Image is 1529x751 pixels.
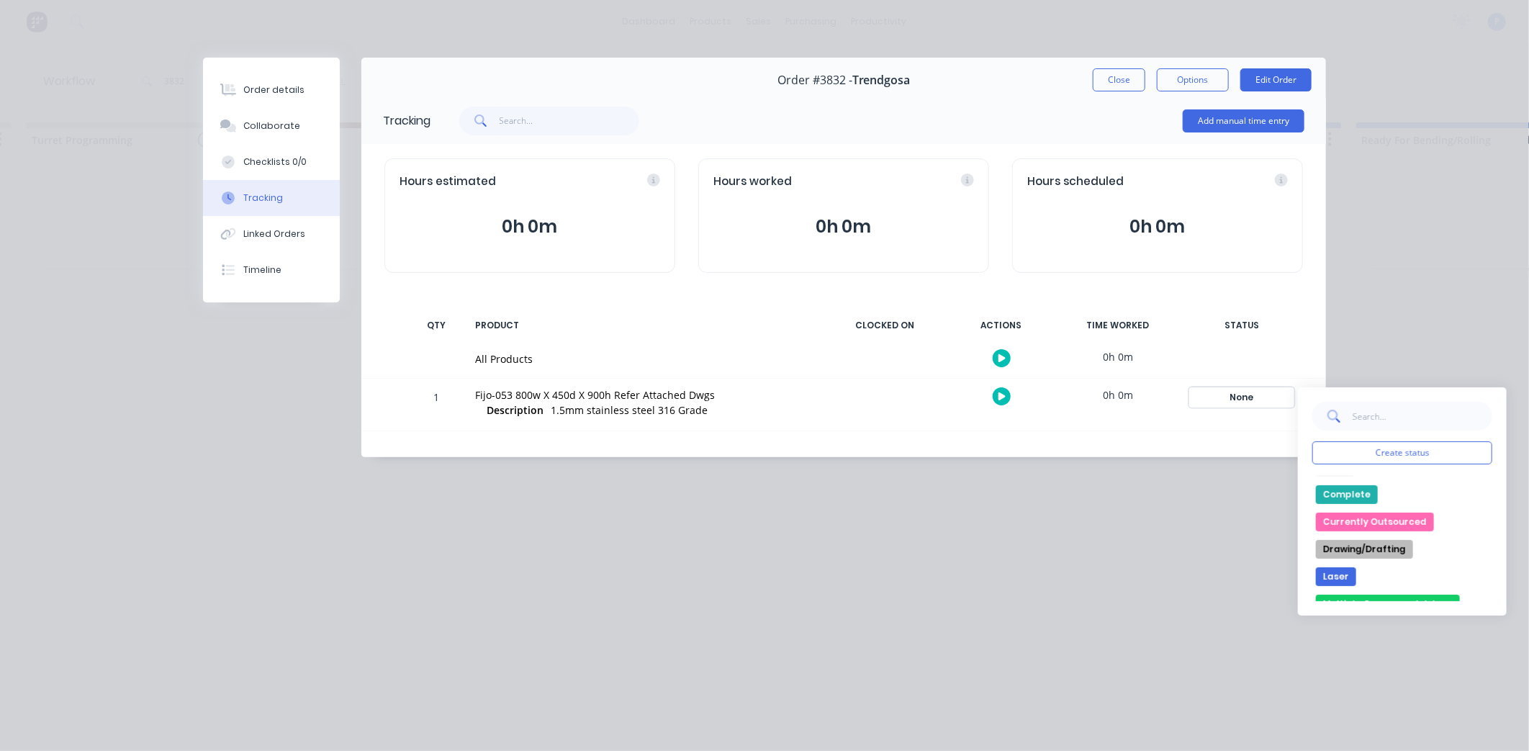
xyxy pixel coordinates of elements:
div: 0h 0m [1064,341,1172,373]
span: Hours estimated [400,174,496,190]
div: STATUS [1181,310,1303,341]
div: Checklists 0/0 [243,156,307,168]
button: None [1189,387,1294,408]
button: Close [1093,68,1145,91]
span: Order #3832 - [777,73,852,87]
button: Currently Outsourced [1316,513,1434,531]
button: Laser [1316,567,1356,586]
div: Tracking [243,192,283,204]
div: None [1190,388,1294,407]
div: All Products [475,351,813,366]
button: Timeline [203,252,340,288]
button: None [1316,458,1354,477]
button: 0h 0m [713,213,974,240]
button: Collaborate [203,108,340,144]
div: 0h 0m [1064,379,1172,411]
button: Edit Order [1240,68,1312,91]
button: Complete [1316,485,1378,504]
div: Tracking [383,112,430,130]
div: CLOCKED ON [831,310,939,341]
button: Tracking [203,180,340,216]
div: Fijo-053 800w X 450d X 900h Refer Attached Dwgs [475,387,813,403]
div: PRODUCT [466,310,822,341]
input: Search... [1352,402,1492,431]
button: Order details [203,72,340,108]
div: Collaborate [243,120,300,132]
div: Linked Orders [243,228,305,240]
button: Linked Orders [203,216,340,252]
button: Add manual time entry [1183,109,1304,132]
input: Search... [500,107,640,135]
button: Multiple Component Jobs In Production [1316,595,1460,613]
span: Hours worked [713,174,792,190]
div: Timeline [243,264,281,276]
div: Order details [243,84,305,96]
div: QTY [415,310,458,341]
div: TIME WORKED [1064,310,1172,341]
button: 0h 0m [400,213,660,240]
span: Trendgosa [852,73,910,87]
button: Checklists 0/0 [203,144,340,180]
span: Hours scheduled [1027,174,1124,190]
button: Create status [1312,441,1492,464]
button: Drawing/Drafting [1316,540,1413,559]
button: Options [1157,68,1229,91]
button: 0h 0m [1027,213,1288,240]
span: 1.5mm stainless steel 316 Grade [551,403,708,417]
div: 1 [415,381,458,431]
div: ACTIONS [947,310,1055,341]
span: Description [487,403,544,418]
